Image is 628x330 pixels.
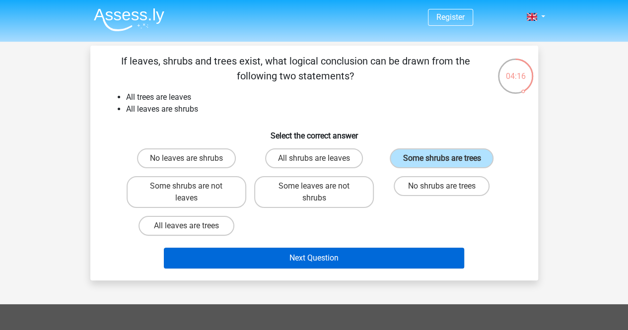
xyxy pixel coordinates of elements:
[164,248,464,268] button: Next Question
[106,123,522,140] h6: Select the correct answer
[126,103,522,115] li: All leaves are shrubs
[126,91,522,103] li: All trees are leaves
[139,216,234,236] label: All leaves are trees
[254,176,374,208] label: Some leaves are not shrubs
[497,58,534,82] div: 04:16
[137,148,236,168] label: No leaves are shrubs
[390,148,493,168] label: Some shrubs are trees
[94,8,164,31] img: Assessly
[127,176,246,208] label: Some shrubs are not leaves
[106,54,485,83] p: If leaves, shrubs and trees exist, what logical conclusion can be drawn from the following two st...
[265,148,363,168] label: All shrubs are leaves
[394,176,489,196] label: No shrubs are trees
[436,12,465,22] a: Register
